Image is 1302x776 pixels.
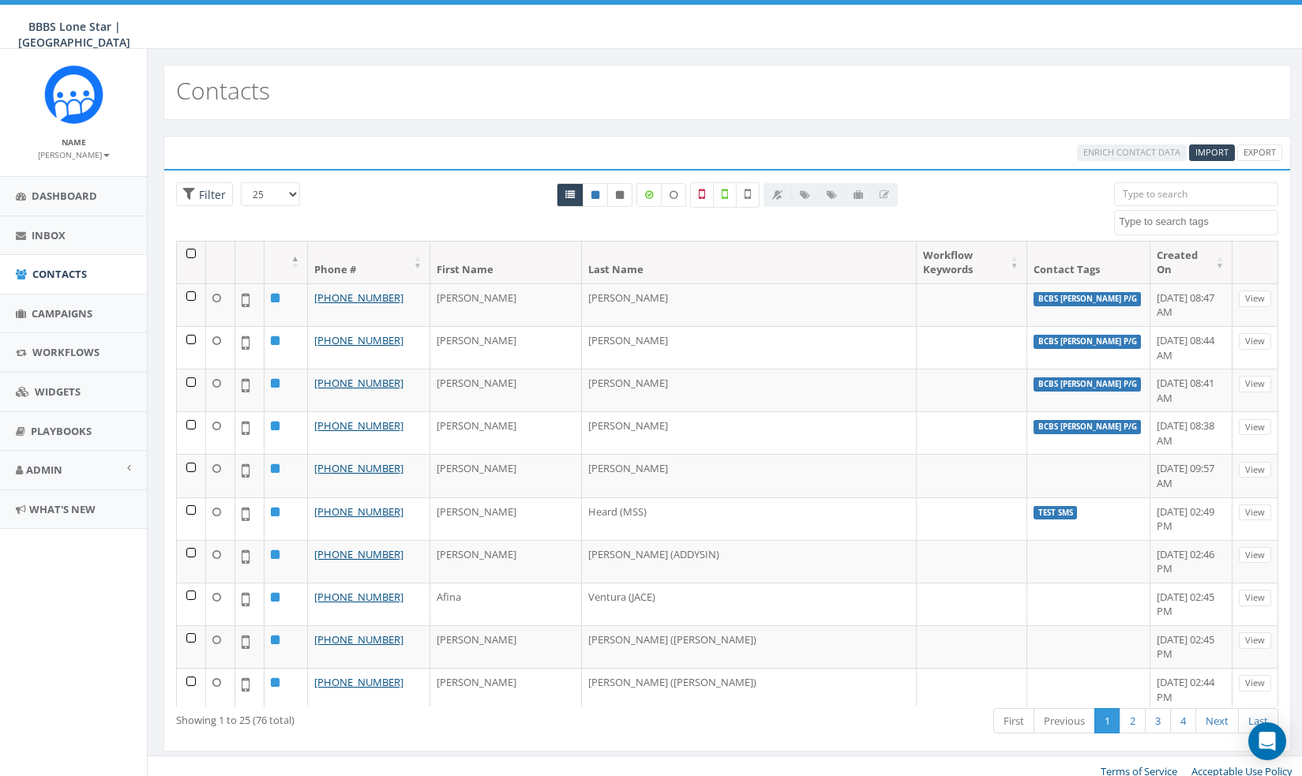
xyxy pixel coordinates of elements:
[1238,708,1278,734] a: Last
[690,182,714,208] label: Not a Mobile
[430,497,582,540] td: [PERSON_NAME]
[32,267,87,281] span: Contacts
[582,242,917,283] th: Last Name
[1239,632,1271,649] a: View
[1150,497,1233,540] td: [DATE] 02:49 PM
[38,149,110,160] small: [PERSON_NAME]
[1094,708,1120,734] a: 1
[582,540,917,583] td: [PERSON_NAME] (ADDYSIN)
[430,583,582,625] td: Afina
[1239,333,1271,350] a: View
[1027,242,1151,283] th: Contact Tags
[1150,668,1233,710] td: [DATE] 02:44 PM
[29,502,96,516] span: What's New
[993,708,1034,734] a: First
[35,384,81,399] span: Widgets
[430,369,582,411] td: [PERSON_NAME]
[26,463,62,477] span: Admin
[314,504,403,519] a: [PHONE_NUMBER]
[557,183,583,207] a: All contacts
[1239,675,1271,692] a: View
[582,369,917,411] td: [PERSON_NAME]
[1150,625,1233,668] td: [DATE] 02:45 PM
[62,137,86,148] small: Name
[636,183,662,207] label: Data Enriched
[1150,583,1233,625] td: [DATE] 02:45 PM
[430,326,582,369] td: [PERSON_NAME]
[1034,506,1078,520] label: Test SMS
[582,668,917,710] td: [PERSON_NAME] ([PERSON_NAME])
[736,182,760,208] label: Not Validated
[616,190,624,200] i: This phone number is unsubscribed and has opted-out of all texts.
[1114,182,1278,206] input: Type to search
[1248,722,1286,760] div: Open Intercom Messenger
[32,345,99,359] span: Workflows
[1170,708,1196,734] a: 4
[1119,215,1278,229] textarea: Search
[430,411,582,454] td: [PERSON_NAME]
[1034,292,1142,306] label: BCBS [PERSON_NAME] P/G
[1150,242,1233,283] th: Created On: activate to sort column ascending
[582,454,917,497] td: [PERSON_NAME]
[1150,454,1233,497] td: [DATE] 09:57 AM
[1034,420,1142,434] label: BCBS [PERSON_NAME] P/G
[176,707,621,728] div: Showing 1 to 25 (76 total)
[582,497,917,540] td: Heard (MSS)
[582,283,917,326] td: [PERSON_NAME]
[314,291,403,305] a: [PHONE_NUMBER]
[1239,291,1271,307] a: View
[1189,144,1235,161] a: Import
[1120,708,1146,734] a: 2
[1239,462,1271,478] a: View
[583,183,608,207] a: Active
[1239,419,1271,436] a: View
[314,376,403,390] a: [PHONE_NUMBER]
[430,668,582,710] td: [PERSON_NAME]
[1034,335,1142,349] label: BCBS [PERSON_NAME] P/G
[1150,369,1233,411] td: [DATE] 08:41 AM
[32,306,92,321] span: Campaigns
[31,424,92,438] span: Playbooks
[917,242,1027,283] th: Workflow Keywords: activate to sort column ascending
[430,454,582,497] td: [PERSON_NAME]
[1239,504,1271,521] a: View
[1150,540,1233,583] td: [DATE] 02:46 PM
[1239,376,1271,392] a: View
[430,242,582,283] th: First Name
[32,189,97,203] span: Dashboard
[314,675,403,689] a: [PHONE_NUMBER]
[430,625,582,668] td: [PERSON_NAME]
[661,183,686,207] label: Data not Enriched
[1150,283,1233,326] td: [DATE] 08:47 AM
[582,583,917,625] td: Ventura (JACE)
[430,540,582,583] td: [PERSON_NAME]
[38,147,110,161] a: [PERSON_NAME]
[1239,547,1271,564] a: View
[314,590,403,604] a: [PHONE_NUMBER]
[1150,326,1233,369] td: [DATE] 08:44 AM
[314,418,403,433] a: [PHONE_NUMBER]
[582,411,917,454] td: [PERSON_NAME]
[32,228,66,242] span: Inbox
[1239,590,1271,606] a: View
[314,547,403,561] a: [PHONE_NUMBER]
[176,182,233,207] span: Advance Filter
[176,77,270,103] h2: Contacts
[591,190,599,200] i: This phone number is subscribed and will receive texts.
[314,461,403,475] a: [PHONE_NUMBER]
[1195,146,1229,158] span: Import
[195,187,226,202] span: Filter
[308,242,430,283] th: Phone #: activate to sort column ascending
[582,625,917,668] td: [PERSON_NAME] ([PERSON_NAME])
[1150,411,1233,454] td: [DATE] 08:38 AM
[314,632,403,647] a: [PHONE_NUMBER]
[582,326,917,369] td: [PERSON_NAME]
[1145,708,1171,734] a: 3
[1034,377,1142,392] label: BCBS [PERSON_NAME] P/G
[314,333,403,347] a: [PHONE_NUMBER]
[607,183,632,207] a: Opted Out
[1195,708,1239,734] a: Next
[1195,146,1229,158] span: CSV files only
[430,283,582,326] td: [PERSON_NAME]
[713,182,737,208] label: Validated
